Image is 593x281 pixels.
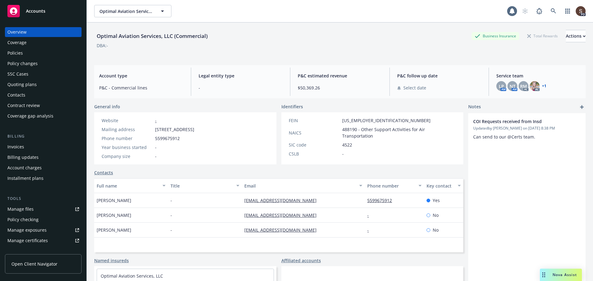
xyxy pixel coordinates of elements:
span: - [170,212,172,218]
span: 4522 [342,142,352,148]
button: Email [242,178,365,193]
button: Full name [94,178,168,193]
div: Business Insurance [472,32,519,40]
div: Year business started [102,144,153,151]
div: Optimal Aviation Services, LLC (Commercial) [94,32,210,40]
span: Account type [99,72,183,79]
span: - [155,153,157,159]
span: P&C - Commercial lines [99,85,183,91]
button: Optimal Aviation Services, LLC (Commercial) [94,5,171,17]
img: photo [576,6,586,16]
a: [EMAIL_ADDRESS][DOMAIN_NAME] [244,227,322,233]
a: - [155,118,157,123]
a: 5599675912 [367,197,397,203]
div: Coverage [7,38,27,48]
span: - [170,197,172,204]
a: Contacts [94,169,113,176]
a: Policy changes [5,59,82,68]
span: NT [510,83,515,89]
span: $50,369.26 [298,85,382,91]
div: Coverage gap analysis [7,111,53,121]
a: Manage certificates [5,236,82,246]
div: Account charges [7,163,42,173]
div: Manage files [7,204,34,214]
div: Company size [102,153,153,159]
span: No [433,212,439,218]
a: Account charges [5,163,82,173]
span: General info [94,103,120,110]
div: Quoting plans [7,80,37,89]
a: Contract review [5,101,82,110]
span: Identifiers [281,103,303,110]
a: Manage files [5,204,82,214]
div: Tools [5,196,82,202]
span: No [433,227,439,233]
button: Nova Assist [540,269,582,281]
span: 488190 - Other Support Activities for Air Transportation [342,126,456,139]
a: Policies [5,48,82,58]
div: Installment plans [7,173,44,183]
span: COI Requests received from Insd [473,118,565,125]
span: - [199,85,283,91]
a: [EMAIL_ADDRESS][DOMAIN_NAME] [244,212,322,218]
div: Policy checking [7,215,39,225]
span: Service team [496,72,581,79]
button: Title [168,178,242,193]
div: Manage exposures [7,225,47,235]
div: Actions [566,30,586,42]
span: Accounts [26,9,45,14]
span: Can send to our @Certs team. [473,134,535,140]
span: Yes [433,197,440,204]
span: - [342,151,344,157]
div: Email [244,183,355,189]
a: - [367,212,374,218]
span: [PERSON_NAME] [97,212,131,218]
span: Nova Assist [553,272,577,277]
a: Coverage gap analysis [5,111,82,121]
span: [STREET_ADDRESS] [155,126,194,133]
div: Full name [97,183,159,189]
div: Billing updates [7,152,39,162]
div: Manage claims [7,246,39,256]
span: 5599675912 [155,135,180,142]
div: Title [170,183,233,189]
span: Updated by [PERSON_NAME] on [DATE] 8:38 PM [473,126,581,131]
div: Policies [7,48,23,58]
div: DBA: - [97,42,108,49]
div: Billing [5,133,82,139]
button: Phone number [365,178,424,193]
span: Open Client Navigator [11,261,57,267]
a: add [578,103,586,111]
div: Mailing address [102,126,153,133]
div: FEIN [289,117,340,124]
a: Billing updates [5,152,82,162]
a: Policy checking [5,215,82,225]
div: Contract review [7,101,40,110]
span: Optimal Aviation Services, LLC (Commercial) [99,8,153,14]
a: - [367,227,374,233]
a: Affiliated accounts [281,257,321,264]
div: Invoices [7,142,24,152]
a: SSC Cases [5,69,82,79]
a: Manage claims [5,246,82,256]
span: - [155,144,157,151]
span: P&C estimated revenue [298,72,382,79]
a: Overview [5,27,82,37]
span: [PERSON_NAME] [97,227,131,233]
a: Search [547,5,560,17]
a: [EMAIL_ADDRESS][DOMAIN_NAME] [244,197,322,203]
div: COI Requests received from InsdUpdatedby [PERSON_NAME] on [DATE] 8:38 PMCan send to our @Certs team. [468,113,586,145]
span: [PERSON_NAME] [97,197,131,204]
div: NAICS [289,130,340,136]
span: LP [499,83,504,89]
div: Key contact [427,183,454,189]
div: Total Rewards [524,32,561,40]
a: Report a Bug [533,5,545,17]
span: [US_EMPLOYER_IDENTIFICATION_NUMBER] [342,117,431,124]
div: Phone number [102,135,153,142]
a: Switch app [561,5,574,17]
a: Installment plans [5,173,82,183]
div: Manage certificates [7,236,48,246]
div: Overview [7,27,27,37]
a: Contacts [5,90,82,100]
